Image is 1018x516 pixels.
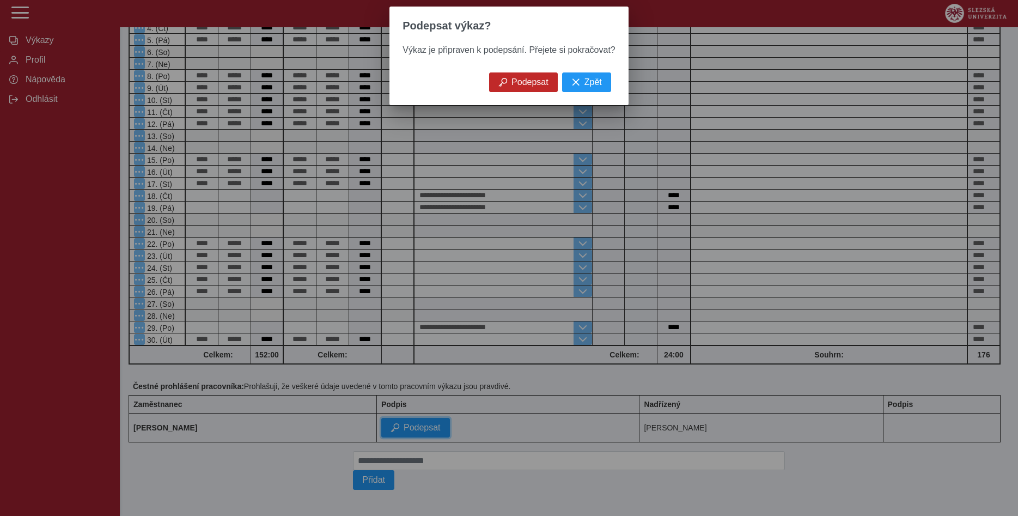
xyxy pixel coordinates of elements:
span: Podepsat [511,77,548,87]
button: Zpět [562,72,611,92]
span: Zpět [584,77,602,87]
span: Podepsat výkaz? [403,20,491,32]
button: Podepsat [489,72,558,92]
span: Výkaz je připraven k podepsání. Přejete si pokračovat? [403,45,615,54]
